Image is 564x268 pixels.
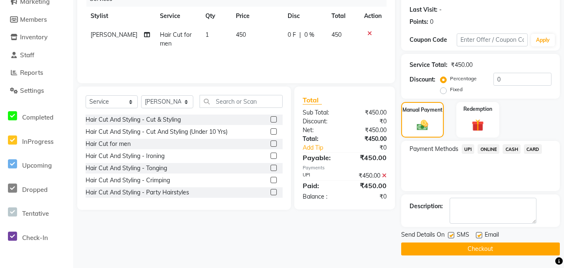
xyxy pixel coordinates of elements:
span: | [299,31,301,39]
div: ₹450.00 [344,153,392,163]
div: ₹450.00 [344,171,392,180]
button: Checkout [401,242,560,255]
th: Disc [283,7,326,26]
span: Members [20,15,47,23]
th: Action [359,7,387,26]
div: Balance : [296,192,344,201]
a: Reports [2,68,71,78]
span: 450 [331,31,341,38]
span: Staff [20,51,34,59]
span: CASH [503,144,521,154]
span: CARD [524,144,542,154]
div: ₹0 [353,143,393,152]
span: Upcoming [22,161,52,169]
div: Total: [296,135,344,143]
div: ₹450.00 [344,135,392,143]
div: Hair Cut And Styling - Tonging [86,164,167,173]
label: Manual Payment [402,106,443,114]
div: UPI [296,171,344,180]
a: Add Tip [296,143,352,152]
span: UPI [462,144,475,154]
div: Hair Cut And Styling - Cut & Styling [86,115,181,124]
a: Inventory [2,33,71,42]
span: Hair Cut for men [160,31,192,47]
div: Coupon Code [410,36,457,44]
div: ₹0 [344,192,392,201]
span: Completed [22,113,53,121]
div: Sub Total: [296,108,344,117]
span: Settings [20,87,44,94]
div: ₹450.00 [451,61,473,69]
div: Hair Cut And Styling - Cut And Styling (Under 10 Yrs) [86,128,228,136]
span: 0 % [304,31,314,39]
div: Paid: [296,181,344,191]
div: Service Total: [410,61,448,69]
button: Apply [531,34,555,46]
th: Qty [200,7,231,26]
span: InProgress [22,138,53,145]
label: Fixed [450,86,463,93]
div: 0 [430,18,433,26]
div: Hair Cut And Styling - Ironing [86,152,164,161]
span: Payment Methods [410,145,458,153]
div: Discount: [296,117,344,126]
a: Settings [2,86,71,96]
span: Check-In [22,234,48,242]
div: Discount: [410,75,435,84]
span: 1 [205,31,209,38]
span: 0 F [288,31,296,39]
span: Dropped [22,186,48,194]
div: ₹450.00 [344,181,392,191]
div: ₹450.00 [344,108,392,117]
span: 450 [236,31,246,38]
div: ₹450.00 [344,126,392,135]
div: Payable: [296,153,344,163]
a: Members [2,15,71,25]
div: Description: [410,202,443,211]
div: Hair Cut And Styling - Party Hairstyles [86,188,189,197]
span: Total [303,96,322,105]
div: Net: [296,126,344,135]
div: Last Visit: [410,5,438,14]
label: Redemption [463,105,492,113]
span: Email [485,230,499,241]
span: [PERSON_NAME] [91,31,137,38]
input: Search or Scan [200,95,283,108]
a: Staff [2,51,71,60]
th: Stylist [86,7,155,26]
div: Points: [410,18,428,26]
span: ONLINE [478,144,499,154]
img: _cash.svg [413,119,432,132]
th: Price [231,7,283,26]
span: Inventory [20,33,48,41]
input: Enter Offer / Coupon Code [457,33,528,46]
th: Service [155,7,200,26]
div: Hair Cut for men [86,140,131,148]
div: - [439,5,442,14]
div: Hair Cut And Styling - Crimping [86,176,170,185]
img: _gift.svg [468,118,488,133]
span: SMS [457,230,469,241]
th: Total [326,7,359,26]
label: Percentage [450,75,477,82]
span: Tentative [22,209,49,217]
div: ₹0 [344,117,392,126]
span: Reports [20,69,43,77]
div: Payments [303,164,387,171]
span: Send Details On [401,230,445,241]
